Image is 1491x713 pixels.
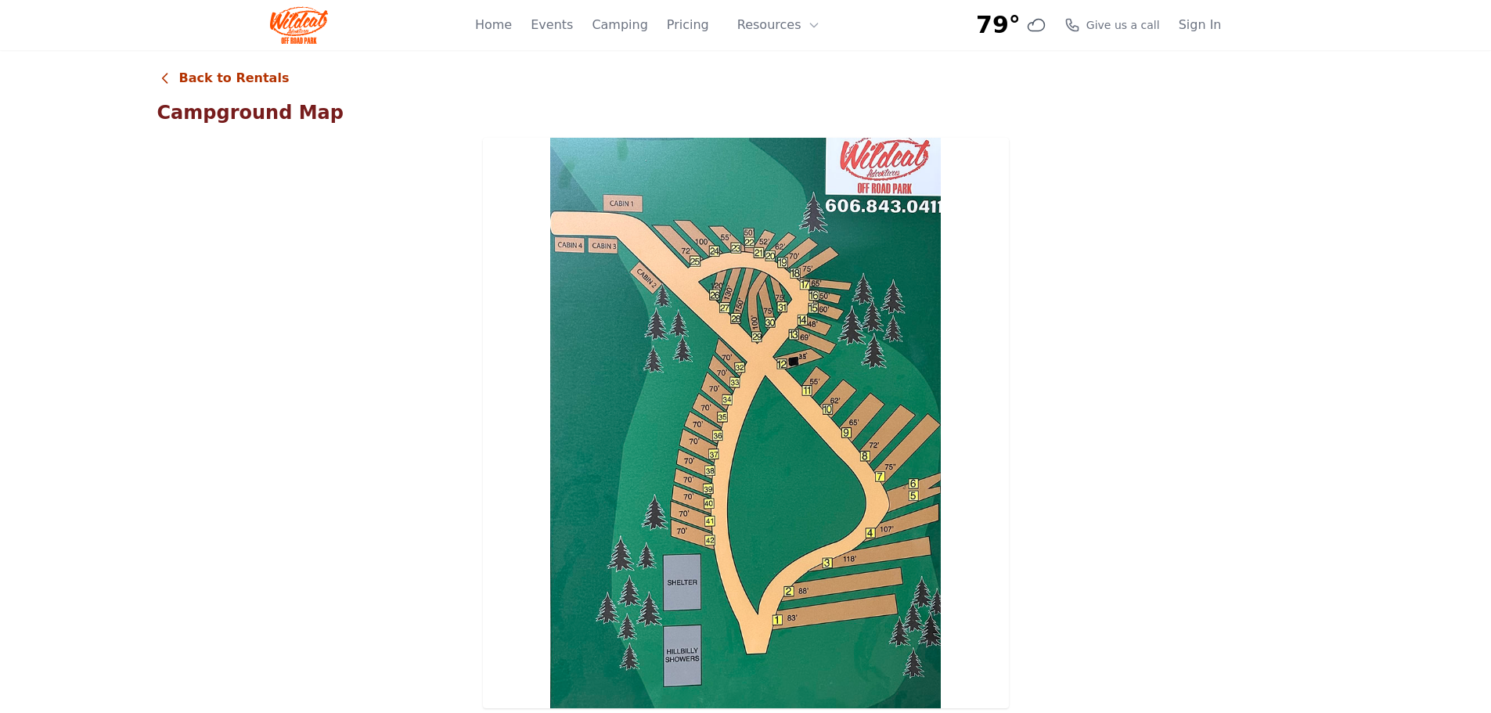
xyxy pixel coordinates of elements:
a: Events [531,16,573,34]
span: 79° [976,11,1021,39]
a: Give us a call [1064,17,1160,33]
a: Camping [592,16,647,34]
img: Campground Map [483,138,1009,708]
a: Home [475,16,512,34]
button: Resources [728,9,830,41]
a: Sign In [1179,16,1222,34]
img: Wildcat Logo [270,6,329,44]
a: Back to Rentals [157,69,290,88]
a: Pricing [667,16,709,34]
span: Give us a call [1086,17,1160,33]
h1: Campground Map [157,100,1334,125]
